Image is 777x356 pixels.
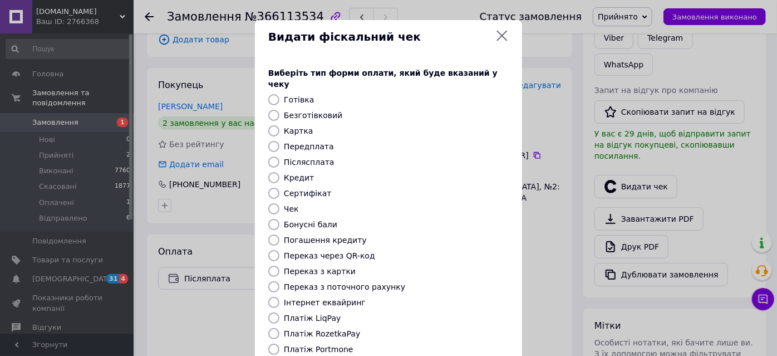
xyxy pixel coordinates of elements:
[268,29,491,45] span: Видати фіскальний чек
[284,329,360,338] label: Платіж RozetkaPay
[284,220,337,229] label: Бонусні бали
[284,314,341,323] label: Платіж LiqPay
[284,282,405,291] label: Переказ з поточного рахунку
[284,189,332,198] label: Сертифікат
[284,142,334,151] label: Передплата
[284,236,367,245] label: Погашення кредиту
[284,95,314,104] label: Готівка
[284,204,299,213] label: Чек
[268,69,498,89] span: Виберіть тип форми оплати, який буде вказаний у чеку
[284,267,356,276] label: Переказ з картки
[284,298,366,307] label: Інтернет еквайринг
[284,126,313,135] label: Картка
[284,111,342,120] label: Безготівковий
[284,345,353,354] label: Платіж Portmone
[284,173,314,182] label: Кредит
[284,251,375,260] label: Переказ через QR-код
[284,158,335,167] label: Післясплата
